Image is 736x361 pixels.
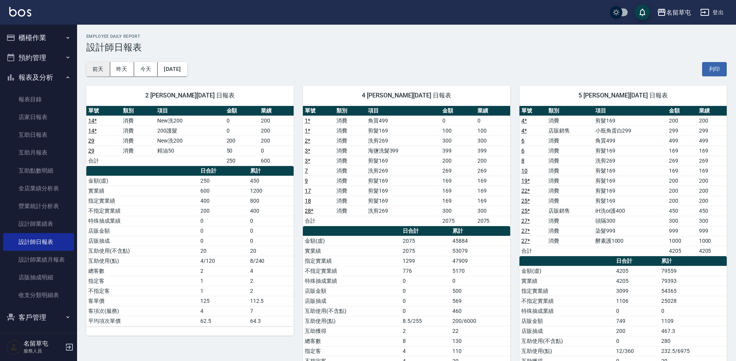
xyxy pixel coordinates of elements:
a: 6 [521,148,524,154]
td: 8.5/255 [401,316,450,326]
a: 設計師業績表 [3,215,74,233]
th: 業績 [476,106,510,116]
td: 0 [198,226,248,236]
td: 互助使用(不含點) [86,246,198,256]
td: 指定客 [303,346,401,356]
td: 消費 [121,116,156,126]
td: 300 [440,136,475,146]
td: 消費 [546,166,593,176]
a: 互助日報表 [3,126,74,144]
td: 消費 [546,136,593,146]
td: 特殊抽成業績 [303,276,401,286]
td: 角質499 [366,116,441,126]
a: 設計師業績月報表 [3,251,74,269]
td: 0 [659,306,727,316]
td: 2 [198,266,248,276]
th: 類別 [334,106,366,116]
td: 169 [667,166,697,176]
th: 金額 [667,106,697,116]
td: 169 [440,196,475,206]
td: 54365 [659,286,727,296]
td: 消費 [546,236,593,246]
td: 特殊抽成業績 [86,216,198,226]
a: 設計師日報表 [3,233,74,251]
td: 0 [450,276,510,286]
td: 洗剪269 [366,206,441,216]
td: 指定實業績 [519,286,614,296]
a: 18 [305,198,311,204]
td: 店販金額 [86,226,198,236]
table: a dense table [303,106,510,226]
td: 4205 [614,266,659,276]
td: 0 [401,296,450,306]
td: 客項次(服務) [86,306,198,316]
td: 剪髮169 [366,176,441,186]
td: 合計 [86,156,121,166]
td: 300 [440,206,475,216]
td: 5170 [450,266,510,276]
td: 剪髮169 [593,116,667,126]
td: 實業績 [303,246,401,256]
th: 項目 [593,106,667,116]
td: 299 [667,126,697,136]
td: 互助使用(點) [86,256,198,266]
td: 64.3 [248,316,294,326]
td: 100 [476,126,510,136]
td: 0 [401,286,450,296]
td: 0 [401,276,450,286]
a: 店販抽成明細 [3,269,74,286]
span: 4 [PERSON_NAME][DATE] 日報表 [312,92,501,99]
a: 收支分類明細表 [3,286,74,304]
td: 800 [248,196,294,206]
td: 店販抽成 [86,236,198,246]
td: 2075 [401,236,450,246]
td: 999 [667,226,697,236]
td: 消費 [334,126,366,136]
th: 單號 [519,106,546,116]
td: 消費 [334,206,366,216]
td: 169 [476,176,510,186]
td: 消費 [334,186,366,196]
td: 角質499 [593,136,667,146]
td: 店販銷售 [546,206,593,216]
a: 全店業績分析表 [3,180,74,197]
td: 消費 [546,186,593,196]
td: 79393 [659,276,727,286]
th: 單號 [86,106,121,116]
td: 店販銷售 [546,126,593,136]
td: 300 [476,206,510,216]
td: 569 [450,296,510,306]
td: 4205 [614,276,659,286]
td: 總客數 [303,336,401,346]
td: 0 [225,126,259,136]
td: 指定客 [86,276,198,286]
td: 金額(虛) [86,176,198,186]
td: 600 [198,186,248,196]
td: 精油50 [155,146,224,156]
td: 200 [697,186,727,196]
th: 累計 [450,226,510,236]
div: 名留草屯 [666,8,691,17]
button: 前天 [86,62,110,76]
h2: Employee Daily Report [86,34,727,39]
td: 0 [259,146,294,156]
td: 0 [248,226,294,236]
td: 7 [248,306,294,316]
td: 776 [401,266,450,276]
td: 染髮999 [593,226,667,236]
td: 399 [476,146,510,156]
img: Person [6,339,22,355]
td: 金額(虛) [519,266,614,276]
td: 1 [198,286,248,296]
td: 200 [198,206,248,216]
button: 今天 [134,62,158,76]
button: save [635,5,650,20]
td: 500 [450,286,510,296]
td: 消費 [546,156,593,166]
td: 1106 [614,296,659,306]
td: 洗剪269 [366,166,441,176]
td: 小瓶角蛋白299 [593,126,667,136]
td: 剪髮169 [366,156,441,166]
a: 7 [305,168,308,174]
table: a dense table [519,106,727,256]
